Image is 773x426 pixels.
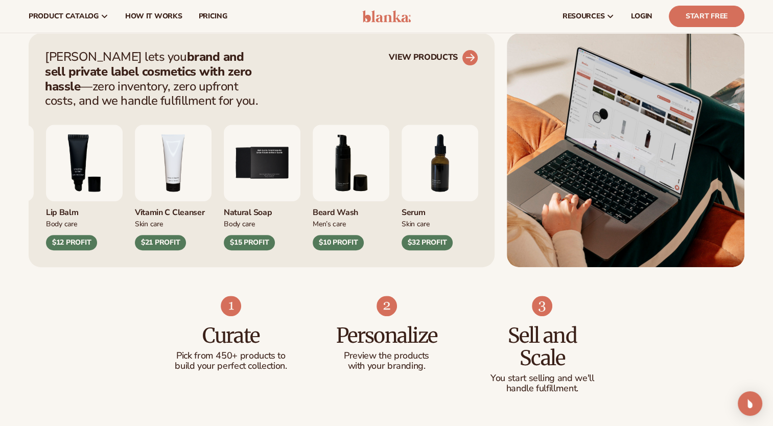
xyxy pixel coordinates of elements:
[329,351,444,361] p: Preview the products
[45,49,252,94] strong: brand and sell private label cosmetics with zero hassle
[402,125,478,201] img: Collagen and retinol serum.
[402,235,453,250] div: $32 PROFIT
[313,201,389,218] div: Beard Wash
[669,6,744,27] a: Start Free
[174,324,289,347] h3: Curate
[198,12,227,20] span: pricing
[224,125,300,201] img: Nature bar of soap.
[135,235,186,250] div: $21 PROFIT
[402,201,478,218] div: Serum
[313,218,389,229] div: Men’s Care
[45,50,265,108] p: [PERSON_NAME] lets you —zero inventory, zero upfront costs, and we handle fulfillment for you.
[485,384,600,394] p: handle fulfillment.
[313,125,389,201] img: Foaming beard wash.
[313,235,364,250] div: $10 PROFIT
[507,33,744,267] img: Shopify Image 5
[46,125,123,201] img: Smoothing lip balm.
[46,201,123,218] div: Lip Balm
[224,235,275,250] div: $15 PROFIT
[46,235,97,250] div: $12 PROFIT
[631,12,652,20] span: LOGIN
[221,296,241,316] img: Shopify Image 7
[135,125,212,250] div: 4 / 9
[738,391,762,416] div: Open Intercom Messenger
[174,351,289,371] p: Pick from 450+ products to build your perfect collection.
[29,12,99,20] span: product catalog
[46,218,123,229] div: Body Care
[402,218,478,229] div: Skin Care
[389,50,478,66] a: VIEW PRODUCTS
[313,125,389,250] div: 6 / 9
[46,125,123,250] div: 3 / 9
[563,12,604,20] span: resources
[377,296,397,316] img: Shopify Image 8
[224,201,300,218] div: Natural Soap
[532,296,552,316] img: Shopify Image 9
[135,218,212,229] div: Skin Care
[402,125,478,250] div: 7 / 9
[485,373,600,384] p: You start selling and we'll
[329,361,444,371] p: with your branding.
[224,218,300,229] div: Body Care
[135,125,212,201] img: Vitamin c cleanser.
[485,324,600,369] h3: Sell and Scale
[135,201,212,218] div: Vitamin C Cleanser
[224,125,300,250] div: 5 / 9
[125,12,182,20] span: How It Works
[329,324,444,347] h3: Personalize
[362,10,411,22] img: logo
